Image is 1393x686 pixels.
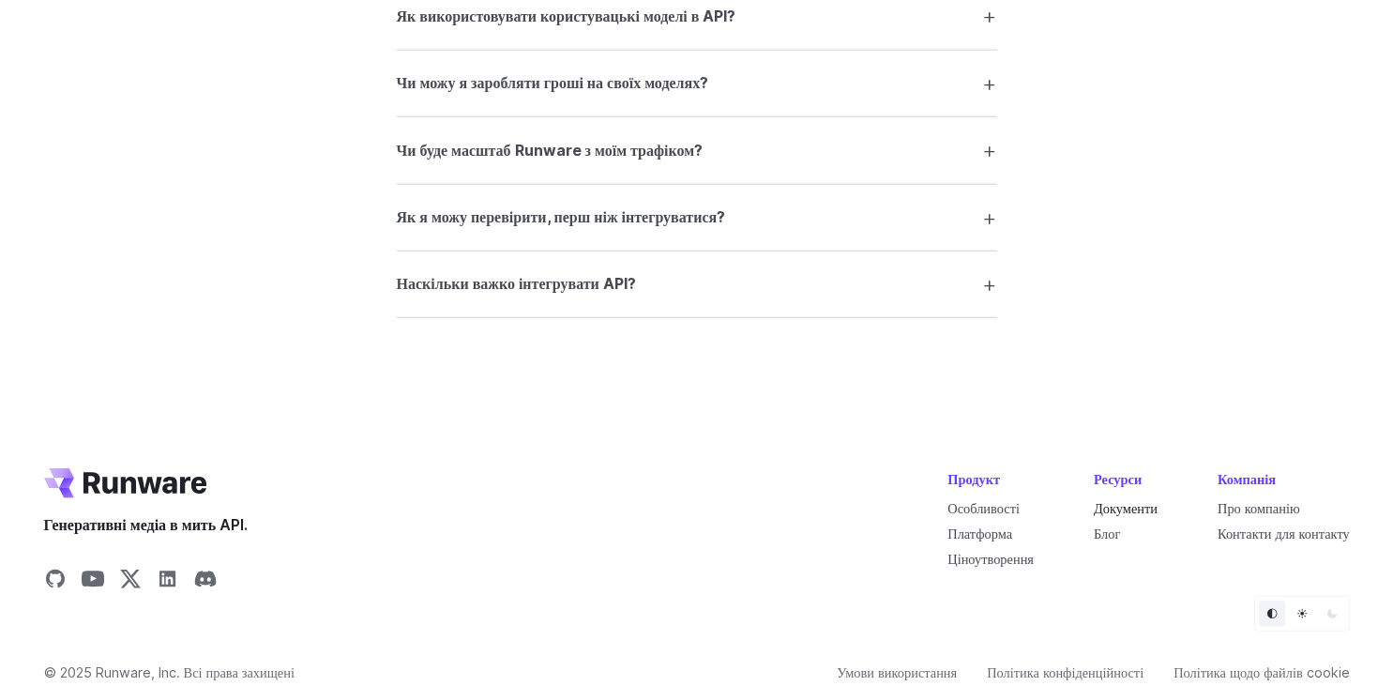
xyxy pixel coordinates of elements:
summary: Чи можу я заробляти гроші на своїх моделях? [397,66,997,101]
a: Перейти до / [44,468,207,498]
a: Ціноутворення [947,551,1034,567]
h3: Чи можу я заробляти гроші на своїх моделях? [397,71,709,96]
a: Поділитися на GitHub [44,568,67,596]
ul: Селектор теми [1254,596,1350,632]
a: Умови використання [837,662,957,683]
a: Контакти для контакту [1218,526,1350,541]
a: Особливості [947,500,1020,516]
a: Поділитися на дискорд [194,568,217,596]
h3: Як я можу перевірити, перш ніж інтегруватися? [397,206,726,230]
a: Поділитися на LinkedIn [157,568,179,596]
div: Продукт [947,468,1034,490]
div: Ресурси [1094,468,1158,490]
a: Про компанію [1218,500,1300,516]
summary: Чи буде масштаб Runware з моїм трафіком? [397,132,997,168]
button: Світло [1289,601,1315,627]
h3: Чи буде масштаб Runware з моїм трафіком? [397,139,704,163]
a: Поділитися на X [119,568,142,596]
a: Політика щодо файлів cookie [1173,662,1350,683]
button: Темно [1319,601,1345,627]
h3: Наскільки важко інтегрувати API? [397,272,636,297]
a: Документи [1094,500,1158,516]
summary: Наскільки важко інтегрувати API? [397,267,997,302]
a: Політика конфіденційності [987,662,1143,683]
a: Поділитися на YouTube [82,568,104,596]
div: Компанія [1218,468,1350,490]
h3: Як використовувати користувацькі моделі в API? [397,5,736,29]
button: За замовчуванням [1259,601,1285,627]
span: Генеративні медіа в мить API. [44,513,249,538]
a: Платформа [947,526,1012,541]
summary: Як я можу перевірити, перш ніж інтегруватися? [397,200,997,236]
a: Блог [1094,526,1120,541]
span: © 2025 Runware, Inc. Всі права захищені [44,662,295,683]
